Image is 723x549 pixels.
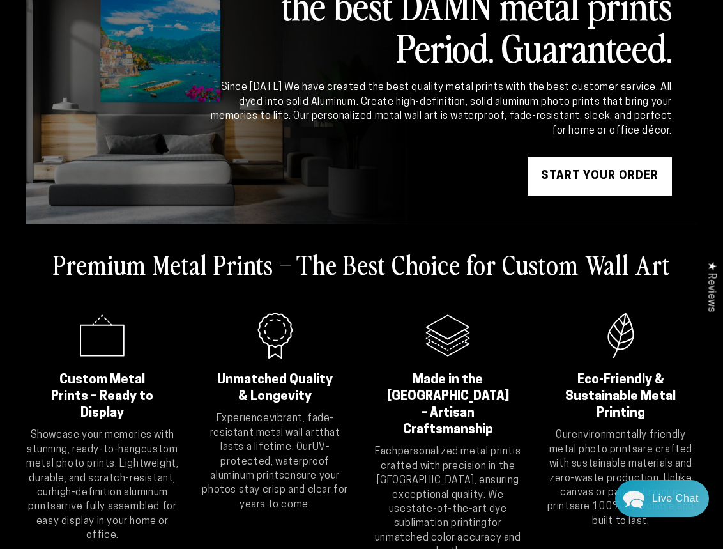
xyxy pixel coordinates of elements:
[549,430,686,454] strong: environmentally friendly metal photo prints
[387,372,509,438] h2: Made in the [GEOGRAPHIC_DATA] – Artisan Craftsmanship
[528,157,672,196] a: START YOUR Order
[699,251,723,322] div: Click to open Judge.me floating reviews tab
[210,414,334,438] strong: vibrant, fade-resistant metal wall art
[560,372,682,422] h2: Eco-Friendly & Sustainable Metal Printing
[544,428,698,529] p: Our are crafted with sustainable materials and zero-waste production. Unlike canvas or paper, are...
[208,81,672,138] div: Since [DATE] We have created the best quality metal prints with the best customer service. All dy...
[42,372,164,422] h2: Custom Metal Prints – Ready to Display
[53,247,670,281] h2: Premium Metal Prints – The Best Choice for Custom Wall Art
[210,442,330,481] strong: UV-protected, waterproof aluminum prints
[199,412,353,512] p: Experience that lasts a lifetime. Our ensure your photos stay crisp and clear for years to come.
[26,428,179,543] p: Showcase your memories with stunning, ready-to-hang . Lightweight, durable, and scratch-resistant...
[398,447,513,457] strong: personalized metal print
[28,488,168,512] strong: high-definition aluminum prints
[652,480,699,517] div: Contact Us Directly
[394,504,507,529] strong: state-of-the-art dye sublimation printing
[215,372,337,405] h2: Unmatched Quality & Longevity
[615,480,709,517] div: Chat widget toggle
